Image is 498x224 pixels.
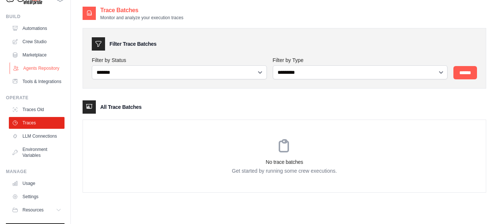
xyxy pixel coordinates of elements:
[9,23,65,34] a: Automations
[9,104,65,116] a: Traces Old
[100,103,142,111] h3: All Trace Batches
[92,56,267,64] label: Filter by Status
[9,204,65,216] button: Resources
[9,49,65,61] a: Marketplace
[273,56,448,64] label: Filter by Type
[83,158,486,166] h3: No trace batches
[100,6,183,15] h2: Trace Batches
[9,76,65,87] a: Tools & Integrations
[6,95,65,101] div: Operate
[22,207,43,213] span: Resources
[9,130,65,142] a: LLM Connections
[9,191,65,203] a: Settings
[109,40,156,48] h3: Filter Trace Batches
[9,36,65,48] a: Crew Studio
[83,167,486,175] p: Get started by running some crew executions.
[6,169,65,175] div: Manage
[9,117,65,129] a: Traces
[10,62,65,74] a: Agents Repository
[6,14,65,20] div: Build
[9,178,65,189] a: Usage
[9,144,65,161] a: Environment Variables
[100,15,183,21] p: Monitor and analyze your execution traces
